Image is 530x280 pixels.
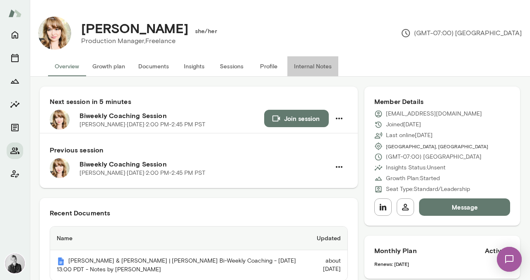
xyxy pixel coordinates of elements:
button: Members [7,142,23,159]
h6: Next session in 5 minutes [50,97,348,106]
p: Joined [DATE] [386,121,421,129]
button: Join session [264,110,329,127]
img: Ellie Stills [38,17,71,50]
h6: Member Details [374,97,510,106]
img: Mento [8,5,22,21]
img: Tré Wright [5,253,25,273]
button: Insights [7,96,23,113]
button: Documents [7,119,23,136]
h6: Biweekly Coaching Session [79,159,330,169]
p: [PERSON_NAME] · [DATE] · 2:00 PM-2:45 PM PST [79,121,205,129]
p: (GMT-07:00) [GEOGRAPHIC_DATA] [386,153,482,161]
p: Insights Status: Unsent [386,164,446,172]
p: (GMT-07:00) [GEOGRAPHIC_DATA] [401,28,522,38]
p: Growth Plan: Started [386,174,440,183]
h6: Monthly Plan [374,246,510,256]
span: [GEOGRAPHIC_DATA], [GEOGRAPHIC_DATA] [386,143,488,150]
button: Insights [176,56,213,76]
p: Seat Type: Standard/Leadership [386,185,470,193]
h6: she/her [195,27,217,35]
button: Growth plan [86,56,132,76]
button: Overview [48,56,86,76]
p: Production Manager, Freelance [81,36,210,46]
h6: Previous session [50,145,348,155]
h4: [PERSON_NAME] [81,20,188,36]
p: [PERSON_NAME] · [DATE] · 2:00 PM-2:45 PM PST [79,169,205,177]
button: Home [7,27,23,43]
button: Message [419,198,510,216]
button: Growth Plan [7,73,23,89]
button: Documents [132,56,176,76]
p: [EMAIL_ADDRESS][DOMAIN_NAME] [386,110,482,118]
button: Sessions [213,56,250,76]
h6: Recent Documents [50,208,348,218]
th: Updated [303,227,347,250]
img: Mento | Coaching sessions [57,257,65,266]
th: Name [50,227,303,250]
button: Sessions [7,50,23,66]
p: Last online [DATE] [386,131,433,140]
span: Renews: [DATE] [374,261,409,267]
button: Client app [7,166,23,182]
button: Internal Notes [287,56,338,76]
button: Profile [250,56,287,76]
span: Active [480,246,510,254]
h6: Biweekly Coaching Session [79,111,264,121]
